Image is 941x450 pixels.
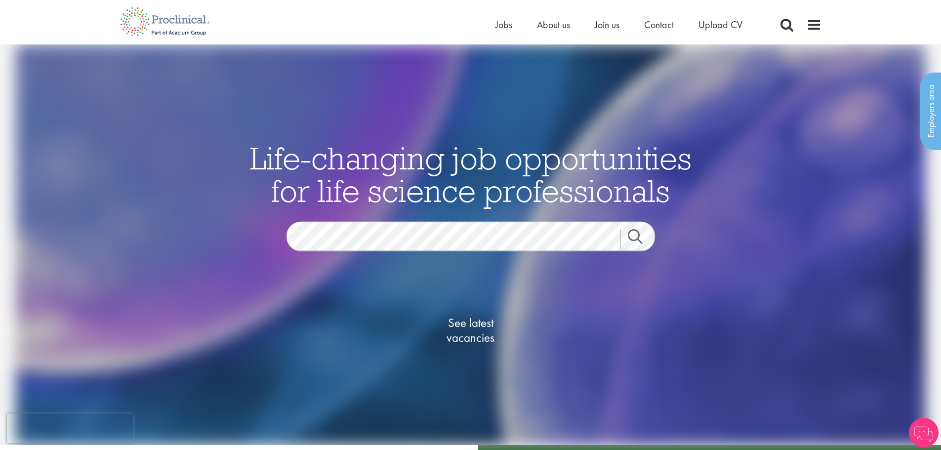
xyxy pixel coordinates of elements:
[495,18,512,31] a: Jobs
[909,418,939,448] img: Chatbot
[250,138,692,210] span: Life-changing job opportunities for life science professionals
[421,316,520,345] span: See latest vacancies
[537,18,570,31] a: About us
[698,18,742,31] a: Upload CV
[15,44,926,445] img: candidate home
[7,413,133,443] iframe: reCAPTCHA
[644,18,674,31] a: Contact
[620,229,662,249] a: Job search submit button
[595,18,619,31] a: Join us
[421,276,520,385] a: See latestvacancies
